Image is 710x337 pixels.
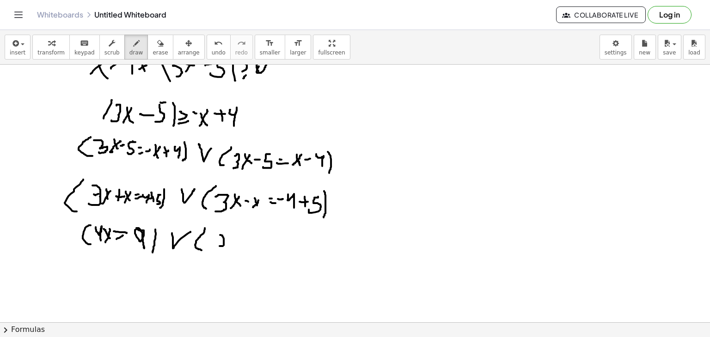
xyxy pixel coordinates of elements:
[5,35,31,60] button: insert
[173,35,205,60] button: arrange
[104,49,120,56] span: scrub
[74,49,95,56] span: keypad
[80,38,89,49] i: keyboard
[688,49,700,56] span: load
[639,49,650,56] span: new
[212,49,226,56] span: undo
[147,35,173,60] button: erase
[290,49,306,56] span: larger
[600,35,632,60] button: settings
[265,38,274,49] i: format_size
[658,35,681,60] button: save
[285,35,311,60] button: format_sizelarger
[663,49,676,56] span: save
[99,35,125,60] button: scrub
[124,35,148,60] button: draw
[556,6,646,23] button: Collaborate Live
[294,38,302,49] i: format_size
[37,49,65,56] span: transform
[230,35,253,60] button: redoredo
[10,49,25,56] span: insert
[32,35,70,60] button: transform
[153,49,168,56] span: erase
[648,6,692,24] button: Log in
[235,49,248,56] span: redo
[69,35,100,60] button: keyboardkeypad
[313,35,350,60] button: fullscreen
[683,35,705,60] button: load
[237,38,246,49] i: redo
[11,7,26,22] button: Toggle navigation
[605,49,627,56] span: settings
[178,49,200,56] span: arrange
[260,49,280,56] span: smaller
[37,10,83,19] a: Whiteboards
[255,35,285,60] button: format_sizesmaller
[214,38,223,49] i: undo
[129,49,143,56] span: draw
[564,11,638,19] span: Collaborate Live
[207,35,231,60] button: undoundo
[318,49,345,56] span: fullscreen
[634,35,656,60] button: new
